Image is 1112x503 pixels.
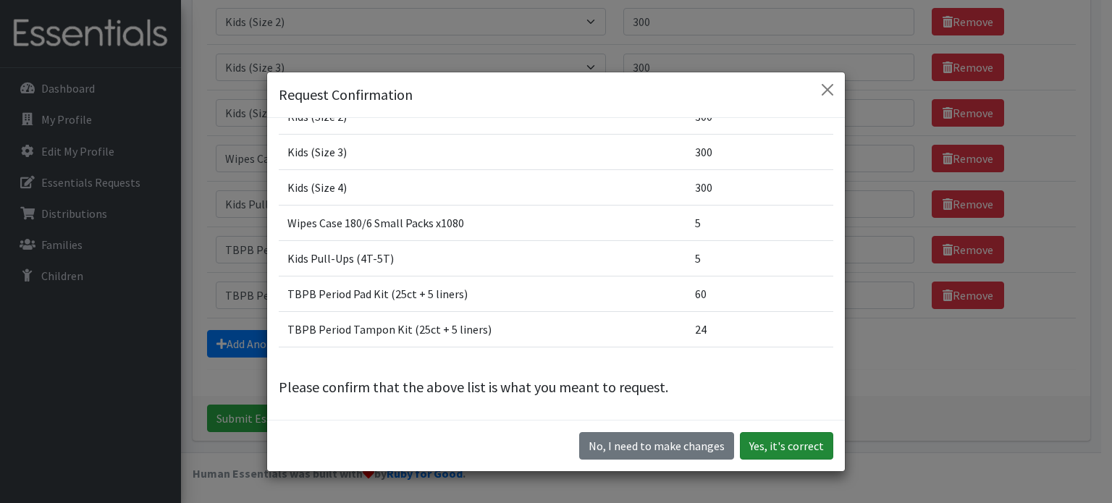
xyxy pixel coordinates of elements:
p: Please confirm that the above list is what you meant to request. [279,376,833,398]
td: 300 [686,135,833,170]
td: 24 [686,312,833,347]
td: Kids (Size 4) [279,170,686,206]
td: 5 [686,206,833,241]
td: 5 [686,241,833,276]
td: 60 [686,276,833,312]
td: Kids (Size 3) [279,135,686,170]
button: Close [816,78,839,101]
td: TBPB Period Pad Kit (25ct + 5 liners) [279,276,686,312]
td: Wipes Case 180/6 Small Packs x1080 [279,206,686,241]
button: No I need to make changes [579,432,734,460]
td: TBPB Period Tampon Kit (25ct + 5 liners) [279,312,686,347]
h5: Request Confirmation [279,84,413,106]
td: 300 [686,170,833,206]
td: Kids Pull-Ups (4T-5T) [279,241,686,276]
button: Yes, it's correct [740,432,833,460]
